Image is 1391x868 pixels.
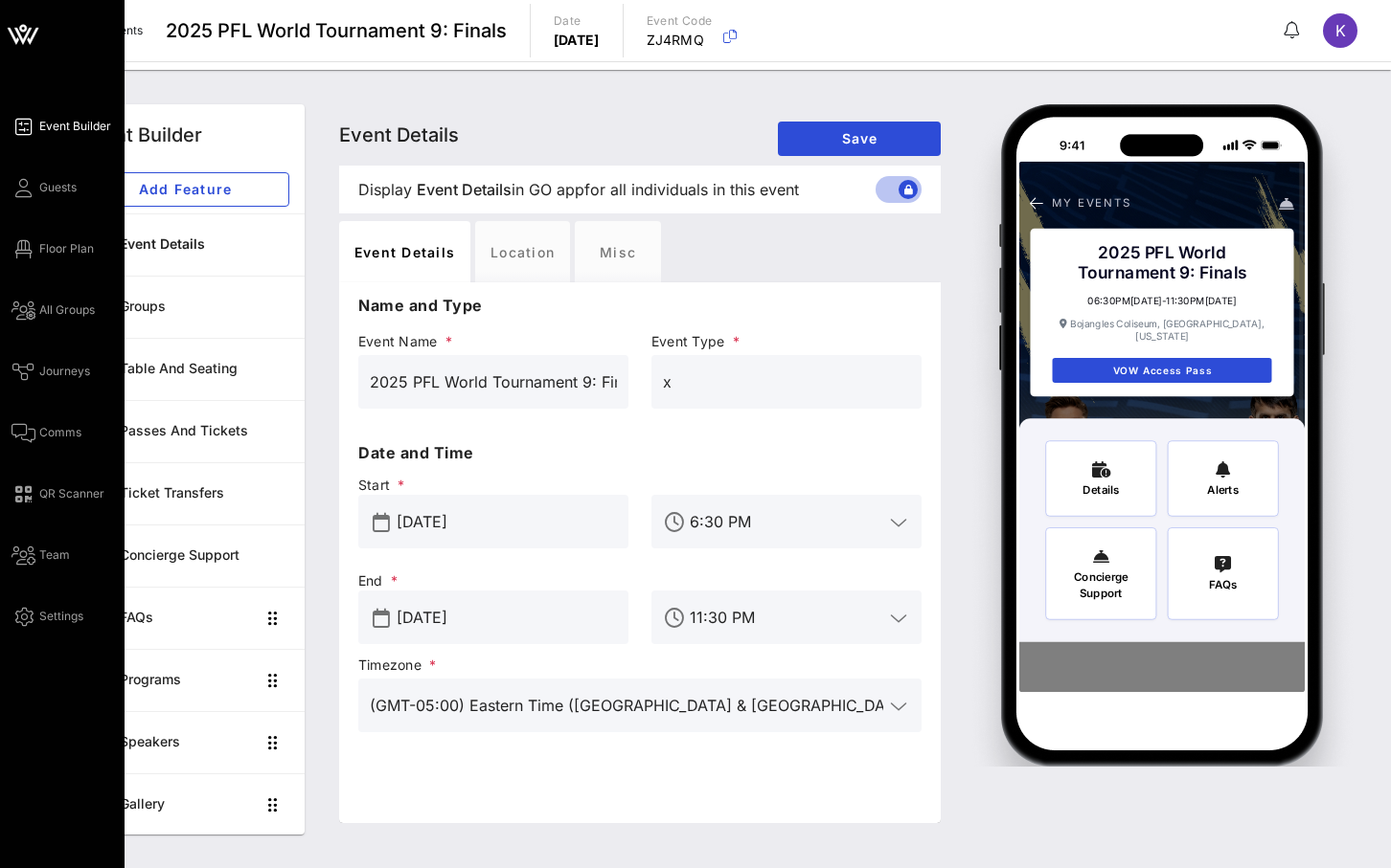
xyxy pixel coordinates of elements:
[358,178,799,201] span: Display in GO app
[1335,21,1346,40] span: K
[647,31,713,50] p: ZJ4RMQ
[663,367,910,397] input: Event Type
[65,649,305,711] a: Programs
[690,506,883,537] input: Start Time
[358,571,628,590] span: End
[11,237,94,260] a: Floor Plan
[778,122,941,156] button: Save
[120,423,289,439] div: Passes and Tickets
[120,796,255,812] div: Gallery
[65,711,305,773] a: Speakers
[65,276,305,338] a: Groups
[11,115,111,138] a: Event Builder
[65,338,305,400] a: Table and Seating
[11,299,95,322] a: All Groups
[358,294,922,317] p: Name and Type
[397,602,617,633] input: End Date
[11,360,90,383] a: Journeys
[373,513,390,532] button: prepend icon
[358,656,922,675] span: Timezone
[651,332,922,351] span: Event Type
[554,31,600,50] p: [DATE]
[358,332,628,351] span: Event Name
[97,181,273,197] span: Add Feature
[397,506,617,537] input: Start Date
[647,11,713,31] p: Event Code
[370,367,617,397] input: Event Name
[65,462,305,524] a: Ticket Transfers
[475,221,570,282] div: Location
[39,301,95,319] span: All Groups
[120,361,289,377] div: Table and Seating
[65,773,305,835] a: Gallery
[39,179,77,196] span: Guests
[39,363,90,380] span: Journeys
[65,587,305,649] a: FAQs
[39,608,83,625] span: Settings
[120,547,289,564] div: Concierge Support
[11,544,70,567] a: Team
[11,421,81,444] a: Comms
[358,441,922,464] p: Date and Time
[39,240,94,257] span: Floor Plan
[11,176,77,199] a: Guests
[417,178,512,201] span: Event Details
[39,424,81,441] span: Comms
[339,221,470,282] div: Event Details
[690,602,883,633] input: End Time
[584,178,799,201] span: for all individuals in this event
[1323,13,1357,48] div: K
[65,213,305,276] a: Event Details
[120,672,255,688] div: Programs
[80,121,202,149] div: Event Builder
[358,476,628,495] span: Start
[120,610,255,626] div: FAQs
[11,605,83,628] a: Settings
[120,299,289,315] div: Groups
[120,485,289,501] div: Ticket Transfers
[120,236,289,253] div: Event Details
[370,690,883,721] input: Timezone
[39,485,104,502] span: QR Scanner
[554,11,600,31] p: Date
[39,546,70,564] span: Team
[80,172,289,207] button: Add Feature
[120,734,255,750] div: Speakers
[575,221,661,282] div: Misc
[65,524,305,587] a: Concierge Support
[793,130,925,146] span: Save
[65,400,305,462] a: Passes and Tickets
[339,123,459,146] span: Event Details
[39,118,111,135] span: Event Builder
[11,482,104,505] a: QR Scanner
[166,16,507,45] span: 2025 PFL World Tournament 9: Finals
[373,609,390,628] button: prepend icon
